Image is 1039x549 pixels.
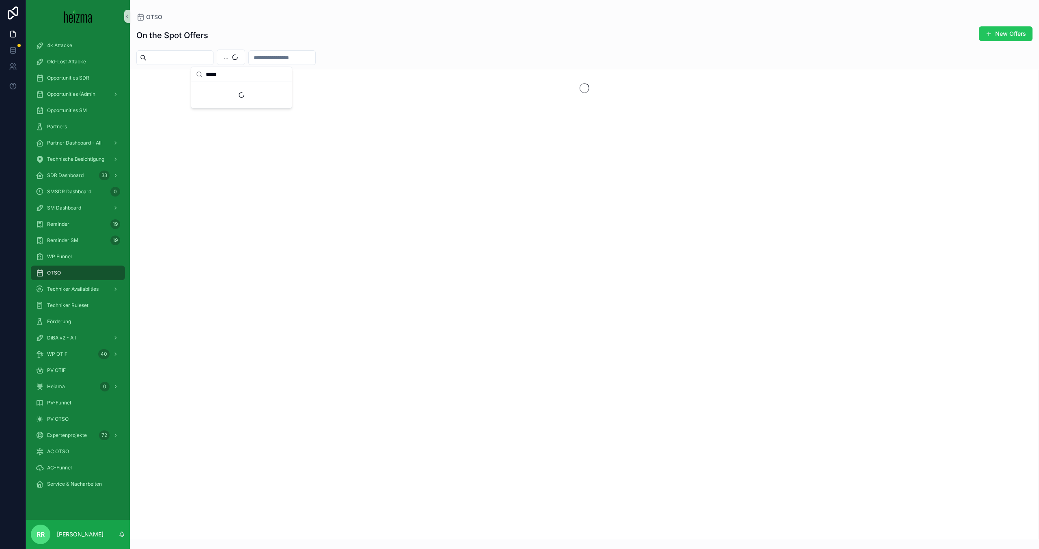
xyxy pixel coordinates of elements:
a: AC-Funnel [31,460,125,475]
a: Opportunities (Admin [31,87,125,102]
span: SM Dashboard [47,205,81,211]
a: WP Funnel [31,249,125,264]
span: OTSO [146,13,162,21]
span: Opportunities SDR [47,75,89,81]
div: Suggestions [191,82,292,108]
span: AC-Funnel [47,465,72,471]
a: Technische Besichtigung [31,152,125,166]
span: WP Funnel [47,253,72,260]
div: 0 [100,382,110,391]
a: OTSO [136,13,162,21]
a: Service & Nacharbeiten [31,477,125,491]
span: SMSDR Dashboard [47,188,91,195]
span: ... [224,53,228,61]
span: Service & Nacharbeiten [47,481,102,487]
a: Förderung [31,314,125,329]
a: Partners [31,119,125,134]
span: Opportunities (Admin [47,91,95,97]
span: Partner Dashboard - All [47,140,101,146]
span: PV OTSO [47,416,69,422]
span: SDR Dashboard [47,172,84,179]
button: Select Button [217,50,245,65]
a: Techniker Availabilties [31,282,125,296]
span: Old-Lost Attacke [47,58,86,65]
a: PV OTSO [31,412,125,426]
a: PV-Funnel [31,396,125,410]
span: Techniker Availabilties [47,286,99,292]
a: Heiama0 [31,379,125,394]
a: SDR Dashboard33 [31,168,125,183]
span: Expertenprojekte [47,432,87,439]
span: Reminder [47,221,69,227]
a: 4k Attacke [31,38,125,53]
a: PV OTIF [31,363,125,378]
a: Old-Lost Attacke [31,54,125,69]
button: New Offers [979,26,1033,41]
div: 40 [98,349,110,359]
a: DiBA v2 - All [31,331,125,345]
span: PV OTIF [47,367,66,374]
a: Partner Dashboard - All [31,136,125,150]
span: Förderung [47,318,71,325]
span: Partners [47,123,67,130]
span: DiBA v2 - All [47,335,76,341]
div: 72 [99,430,110,440]
a: SM Dashboard [31,201,125,215]
a: Reminder19 [31,217,125,231]
a: SMSDR Dashboard0 [31,184,125,199]
a: Reminder SM19 [31,233,125,248]
span: AC OTSO [47,448,69,455]
span: WP OTIF [47,351,67,357]
span: Opportunities SM [47,107,87,114]
div: 19 [110,219,120,229]
p: [PERSON_NAME] [57,530,103,538]
div: 33 [99,171,110,180]
span: PV-Funnel [47,400,71,406]
span: 4k Attacke [47,42,72,49]
a: OTSO [31,266,125,280]
a: AC OTSO [31,444,125,459]
span: Heiama [47,383,65,390]
a: WP OTIF40 [31,347,125,361]
span: Technische Besichtigung [47,156,104,162]
span: OTSO [47,270,61,276]
a: Opportunities SM [31,103,125,118]
h1: On the Spot Offers [136,30,208,41]
img: App logo [64,10,92,23]
div: 0 [110,187,120,197]
span: RR [37,530,45,539]
div: scrollable content [26,32,130,520]
a: Techniker Ruleset [31,298,125,313]
span: Reminder SM [47,237,78,244]
span: Techniker Ruleset [47,302,88,309]
div: 19 [110,236,120,245]
a: Opportunities SDR [31,71,125,85]
a: Expertenprojekte72 [31,428,125,443]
